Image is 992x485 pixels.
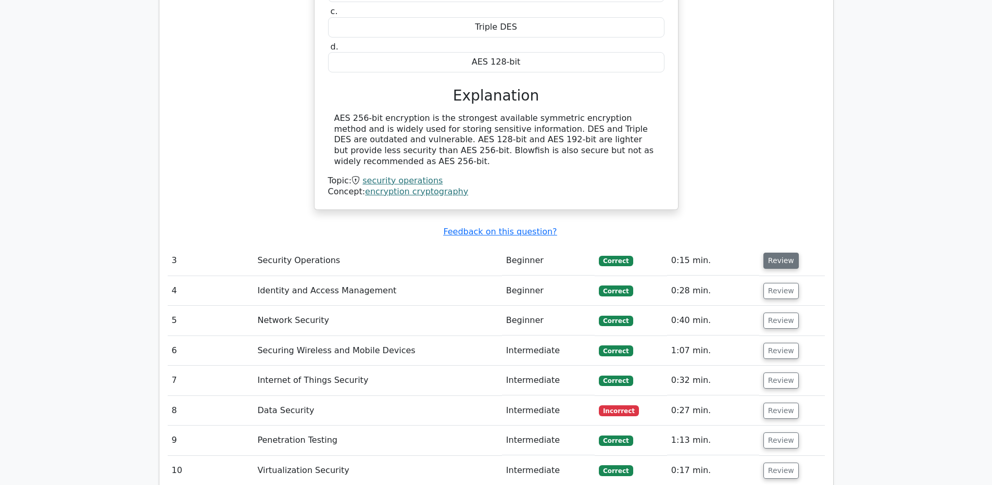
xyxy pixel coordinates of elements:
[502,276,595,306] td: Beginner
[667,306,759,335] td: 0:40 min.
[253,276,501,306] td: Identity and Access Management
[168,306,254,335] td: 5
[502,336,595,366] td: Intermediate
[253,366,501,395] td: Internet of Things Security
[763,372,799,389] button: Review
[334,113,658,167] div: AES 256-bit encryption is the strongest available symmetric encryption method and is widely used ...
[443,227,557,237] a: Feedback on this question?
[502,366,595,395] td: Intermediate
[667,396,759,426] td: 0:27 min.
[667,246,759,276] td: 0:15 min.
[667,336,759,366] td: 1:07 min.
[253,336,501,366] td: Securing Wireless and Mobile Devices
[599,465,633,476] span: Correct
[502,396,595,426] td: Intermediate
[253,246,501,276] td: Security Operations
[599,376,633,386] span: Correct
[599,285,633,296] span: Correct
[502,426,595,455] td: Intermediate
[328,176,664,186] div: Topic:
[168,396,254,426] td: 8
[253,306,501,335] td: Network Security
[334,87,658,105] h3: Explanation
[599,345,633,356] span: Correct
[667,366,759,395] td: 0:32 min.
[168,246,254,276] td: 3
[328,17,664,38] div: Triple DES
[763,343,799,359] button: Review
[362,176,443,185] a: security operations
[599,405,639,416] span: Incorrect
[168,336,254,366] td: 6
[502,306,595,335] td: Beginner
[168,276,254,306] td: 4
[599,436,633,446] span: Correct
[328,186,664,197] div: Concept:
[763,283,799,299] button: Review
[365,186,468,196] a: encryption cryptography
[763,253,799,269] button: Review
[763,403,799,419] button: Review
[667,426,759,455] td: 1:13 min.
[328,52,664,72] div: AES 128-bit
[168,426,254,455] td: 9
[763,313,799,329] button: Review
[331,6,338,16] span: c.
[253,426,501,455] td: Penetration Testing
[763,432,799,449] button: Review
[667,276,759,306] td: 0:28 min.
[763,463,799,479] button: Review
[253,396,501,426] td: Data Security
[331,42,338,52] span: d.
[599,316,633,326] span: Correct
[168,366,254,395] td: 7
[502,246,595,276] td: Beginner
[599,256,633,266] span: Correct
